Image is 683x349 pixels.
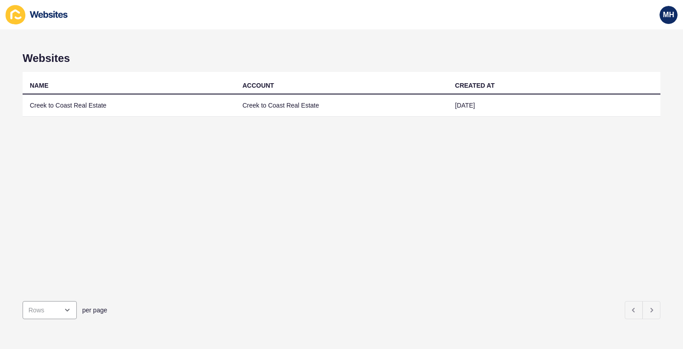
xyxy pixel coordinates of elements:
[23,94,235,117] td: Creek to Coast Real Estate
[82,306,107,315] span: per page
[23,52,660,65] h1: Websites
[455,81,495,90] div: CREATED AT
[235,94,448,117] td: Creek to Coast Real Estate
[23,301,77,319] div: open menu
[243,81,274,90] div: ACCOUNT
[663,10,674,19] span: MH
[448,94,660,117] td: [DATE]
[30,81,48,90] div: NAME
